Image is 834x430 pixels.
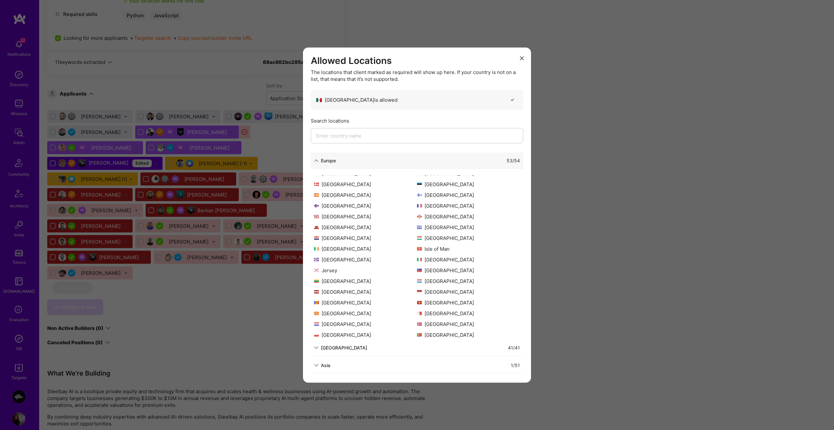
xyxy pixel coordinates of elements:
[417,192,520,199] div: [GEOGRAPHIC_DATA]
[417,258,422,261] img: Italy
[314,192,417,199] div: [GEOGRAPHIC_DATA]
[314,235,417,242] div: [GEOGRAPHIC_DATA]
[314,363,319,367] i: icon ArrowDown
[314,193,319,197] img: Spain
[417,289,520,295] div: [GEOGRAPHIC_DATA]
[417,226,422,229] img: Greece
[417,312,422,315] img: Malta
[417,202,520,209] div: [GEOGRAPHIC_DATA]
[314,333,319,337] img: Poland
[311,55,523,66] h3: Allowed Locations
[417,224,520,231] div: [GEOGRAPHIC_DATA]
[314,278,417,285] div: [GEOGRAPHIC_DATA]
[311,117,523,124] div: Search locations
[314,236,319,240] img: Croatia
[508,344,520,351] div: 41 / 41
[417,247,422,251] img: Isle of Man
[314,245,417,252] div: [GEOGRAPHIC_DATA]
[314,290,319,294] img: Latvia
[314,322,319,326] img: Netherlands
[417,310,520,317] div: [GEOGRAPHIC_DATA]
[417,332,520,338] div: [GEOGRAPHIC_DATA]
[314,321,417,328] div: [GEOGRAPHIC_DATA]
[417,181,520,188] div: [GEOGRAPHIC_DATA]
[417,279,422,283] img: Luxembourg
[314,301,319,304] img: Moldova
[314,267,417,274] div: Jersey
[417,193,422,197] img: Finland
[417,269,422,272] img: Liechtenstein
[314,310,417,317] div: [GEOGRAPHIC_DATA]
[417,256,520,263] div: [GEOGRAPHIC_DATA]
[314,215,319,218] img: United Kingdom
[311,128,523,143] input: Enter country name
[303,47,531,383] div: modal
[417,321,520,328] div: [GEOGRAPHIC_DATA]
[314,204,319,208] img: Faroe Islands
[417,299,520,306] div: [GEOGRAPHIC_DATA]
[314,224,417,231] div: [GEOGRAPHIC_DATA]
[314,183,319,186] img: Denmark
[417,213,520,220] div: [GEOGRAPHIC_DATA]
[417,290,422,294] img: Monaco
[417,301,422,304] img: Montenegro
[417,322,422,326] img: Norway
[321,362,330,369] div: Asia
[417,215,422,218] img: Guernsey
[511,362,520,369] div: 1 / 51
[520,56,524,60] i: icon Close
[417,267,520,274] div: [GEOGRAPHIC_DATA]
[417,245,520,252] div: Isle of Man
[417,204,422,208] img: France
[321,344,367,351] div: [GEOGRAPHIC_DATA]
[314,226,319,229] img: Gibraltar
[314,345,319,350] i: icon ArrowDown
[507,157,520,164] div: 53 / 54
[314,299,417,306] div: [GEOGRAPHIC_DATA]
[314,202,417,209] div: [GEOGRAPHIC_DATA]
[321,157,336,164] div: Europe
[316,96,322,103] span: 🇲🇽
[314,279,319,283] img: Lithuania
[314,158,319,163] i: icon ArrowDown
[316,96,397,103] div: [GEOGRAPHIC_DATA] is allowed
[314,181,417,188] div: [GEOGRAPHIC_DATA]
[417,183,422,186] img: Estonia
[314,332,417,338] div: [GEOGRAPHIC_DATA]
[314,289,417,295] div: [GEOGRAPHIC_DATA]
[314,312,319,315] img: North Macedonia
[510,97,515,102] i: icon CheckBlack
[314,269,319,272] img: Jersey
[314,247,319,251] img: Ireland
[417,235,520,242] div: [GEOGRAPHIC_DATA]
[417,236,422,240] img: Hungary
[314,213,417,220] div: [GEOGRAPHIC_DATA]
[314,256,417,263] div: [GEOGRAPHIC_DATA]
[314,258,319,261] img: Iceland
[311,69,523,82] div: The locations that client marked as required will show up here. If your country is not on a list,...
[417,333,422,337] img: Portugal
[417,278,520,285] div: [GEOGRAPHIC_DATA]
